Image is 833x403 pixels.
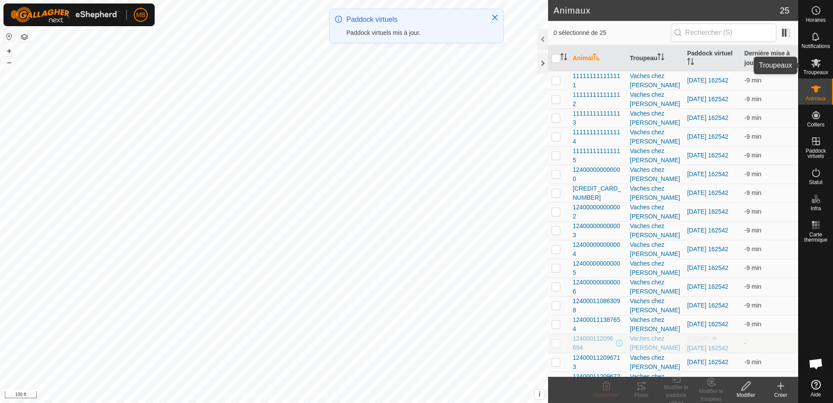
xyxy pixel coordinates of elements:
[572,259,623,277] span: 124000000000005
[220,392,281,400] a: Politique de confidentialité
[671,24,776,42] input: Rechercher (S)
[684,45,741,72] th: Paddock virtuel
[630,147,680,165] div: Vaches chez [PERSON_NAME]
[745,359,762,365] span: 11 oct. 2025, 08 h 33
[535,389,544,399] button: i
[728,391,763,399] div: Modifier
[810,206,821,211] span: Infra
[553,28,670,38] span: 0 sélectionné de 25
[572,240,623,259] span: 124000000000004
[630,203,680,221] div: Vaches chez [PERSON_NAME]
[630,165,680,184] div: Vaches chez [PERSON_NAME]
[553,5,779,16] h2: Animaux
[806,96,826,101] span: Animaux
[687,171,728,178] a: [DATE] 162542
[745,227,762,234] span: 11 oct. 2025, 08 h 33
[572,334,614,352] span: 124000112096694
[630,278,680,296] div: Vaches chez [PERSON_NAME]
[803,351,829,377] div: Ouvrir le chat
[711,335,718,342] img: à
[687,264,728,271] a: [DATE] 162542
[626,45,684,72] th: Troupeau
[630,372,680,390] div: Vaches chez [PERSON_NAME]
[569,45,626,72] th: Animal
[630,128,680,146] div: Vaches chez [PERSON_NAME]
[560,55,567,61] p-sorticon: Activer pour trier
[630,259,680,277] div: Vaches chez [PERSON_NAME]
[4,57,14,68] button: –
[745,208,762,215] span: 11 oct. 2025, 08 h 33
[489,11,501,24] button: Close
[687,59,694,66] p-sorticon: Activer pour trier
[630,334,680,352] div: Vaches chez [PERSON_NAME]
[572,222,623,240] span: 124000000000003
[572,315,623,334] span: 124000111387654
[687,345,728,352] a: [DATE] 162542
[4,46,14,56] button: +
[572,372,623,390] span: 124000112096721
[630,72,680,90] div: Vaches chez [PERSON_NAME]
[687,227,728,234] a: [DATE] 162542
[809,180,823,185] span: Statut
[687,152,728,159] a: [DATE] 162542
[745,189,762,196] span: 11 oct. 2025, 08 h 33
[593,55,600,61] p-sorticon: Activer pour trier
[756,59,763,66] p-sorticon: Activer pour trier
[572,147,623,165] span: 111111111111115
[801,148,831,159] span: Paddock virtuels
[687,77,728,84] a: [DATE] 162542
[687,189,728,196] a: [DATE] 162542
[694,387,728,403] div: Modifier le troupeau
[745,246,762,253] span: 11 oct. 2025, 08 h 33
[745,171,762,178] span: 11 oct. 2025, 08 h 33
[687,133,728,140] a: [DATE] 162542
[745,96,762,102] span: 11 oct. 2025, 08 h 33
[745,77,762,84] span: 11 oct. 2025, 08 h 33
[594,392,618,398] span: Supprimer
[346,28,482,38] div: Paddock virtuels mis à jour.
[572,203,623,221] span: 124000000000002
[136,10,146,20] span: MB
[572,165,623,184] span: 124000000000000
[624,391,659,399] div: Pistes
[630,222,680,240] div: Vaches chez [PERSON_NAME]
[630,109,680,127] div: Vaches chez [PERSON_NAME]
[687,302,728,309] a: [DATE] 162542
[745,152,762,159] span: 11 oct. 2025, 08 h 33
[630,90,680,109] div: Vaches chez [PERSON_NAME]
[763,391,798,399] div: Créer
[572,90,623,109] span: 111111111111112
[291,392,328,400] a: Contactez-nous
[572,278,623,296] span: 124000000000006
[687,114,728,121] a: [DATE] 162542
[745,133,762,140] span: 11 oct. 2025, 08 h 33
[572,184,623,202] span: [CREDIT_CARD_NUMBER]
[572,109,623,127] span: 111111111111113
[803,70,828,75] span: Troupeaux
[687,321,728,328] a: [DATE] 162542
[802,44,830,49] span: Notifications
[19,32,30,42] button: Couches de carte
[806,17,826,23] span: Horaires
[4,31,14,42] button: Réinitialiser la carte
[741,45,798,72] th: Dernière mise à jour
[745,283,762,290] span: 11 oct. 2025, 08 h 33
[346,14,482,25] div: Paddock virtuels
[801,232,831,242] span: Carte thermique
[745,114,762,121] span: 11 oct. 2025, 08 h 33
[630,297,680,315] div: Vaches chez [PERSON_NAME]
[687,96,728,102] a: [DATE] 162542
[810,392,821,397] span: Aide
[572,353,623,372] span: 124000112096713
[630,353,680,372] div: Vaches chez [PERSON_NAME]
[630,315,680,334] div: Vaches chez [PERSON_NAME]
[657,55,664,61] p-sorticon: Activer pour trier
[687,335,709,342] span: ÉTEINT
[745,264,762,271] span: 11 oct. 2025, 08 h 33
[538,390,540,398] span: i
[572,72,623,90] span: 111111111111111
[572,297,623,315] span: 124000110863098
[572,128,623,146] span: 111111111111114
[10,7,119,23] img: Logo Gallagher
[745,321,762,328] span: 11 oct. 2025, 08 h 33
